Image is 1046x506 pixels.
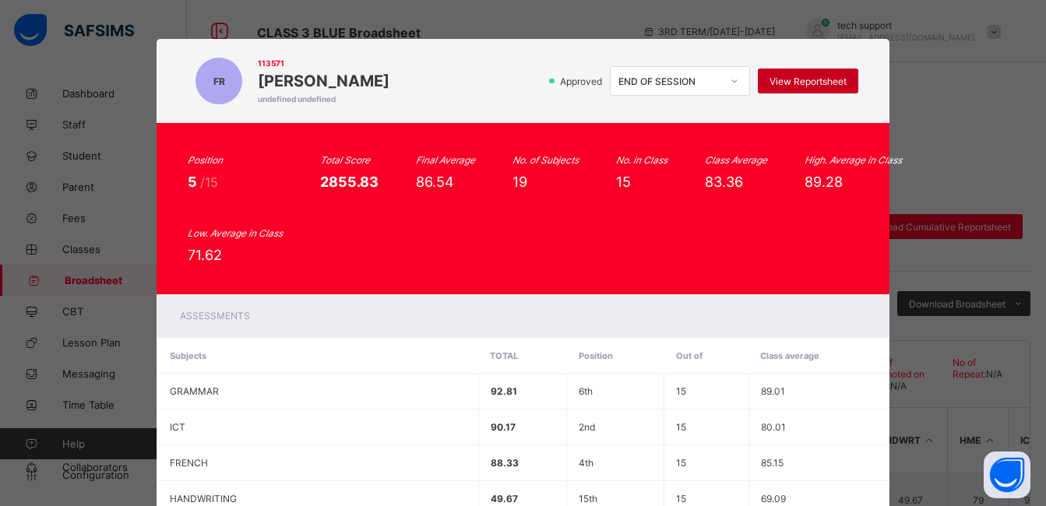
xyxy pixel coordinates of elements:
[491,385,517,397] span: 92.81
[188,247,222,263] span: 71.62
[761,421,786,433] span: 80.01
[170,493,237,504] span: HANDWRITING
[616,154,667,166] i: No. in Class
[213,76,225,87] span: FR
[676,350,703,361] span: Out of
[180,310,250,322] span: Assessments
[579,350,613,361] span: Position
[491,457,519,469] span: 88.33
[200,174,218,190] span: /15
[984,452,1030,498] button: Open asap
[416,154,475,166] i: Final Average
[579,493,597,504] span: 15th
[761,385,785,397] span: 89.01
[676,421,686,433] span: 15
[770,76,847,87] span: View Reportsheet
[416,174,454,190] span: 86.54
[705,174,743,190] span: 83.36
[616,174,631,190] span: 15
[805,154,902,166] i: High. Average in Class
[490,350,518,361] span: Total
[170,350,206,361] span: Subjects
[188,174,200,190] span: 5
[676,385,686,397] span: 15
[320,174,379,190] span: 2855.83
[491,421,516,433] span: 90.17
[579,421,595,433] span: 2nd
[512,154,579,166] i: No. of Subjects
[188,154,223,166] i: Position
[558,76,607,87] span: Approved
[512,174,527,190] span: 19
[579,385,593,397] span: 6th
[258,94,389,104] span: undefined undefined
[760,350,819,361] span: Class average
[676,457,686,469] span: 15
[320,154,370,166] i: Total Score
[579,457,593,469] span: 4th
[705,154,767,166] i: Class Average
[170,457,208,469] span: FRENCH
[170,421,185,433] span: ICT
[258,58,389,68] span: 113571
[618,76,721,87] div: END OF SESSION
[805,174,843,190] span: 89.28
[170,385,219,397] span: GRAMMAR
[188,227,283,239] i: Low. Average in Class
[761,457,784,469] span: 85.15
[676,493,686,504] span: 15
[491,493,518,504] span: 49.67
[761,493,786,504] span: 69.09
[258,72,389,90] span: [PERSON_NAME]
